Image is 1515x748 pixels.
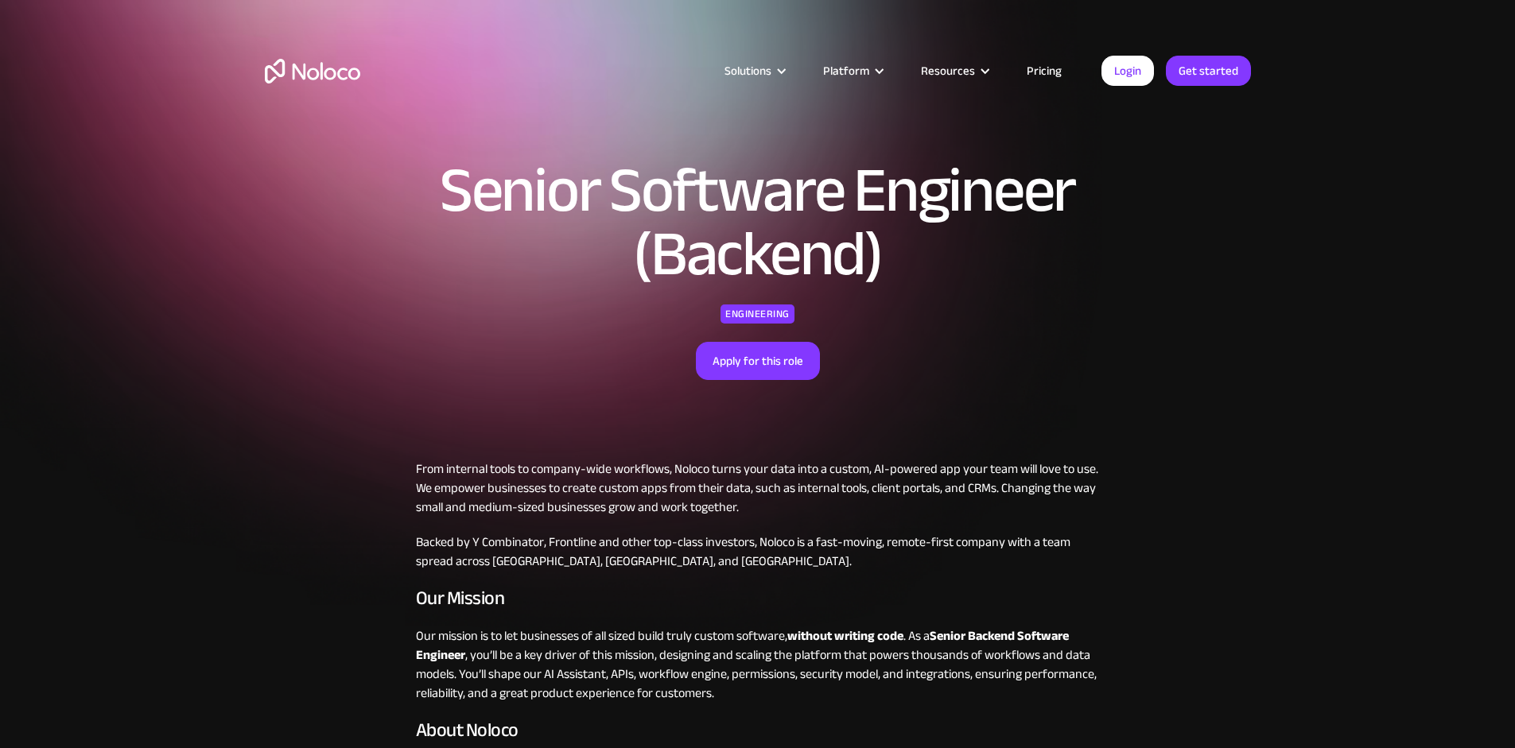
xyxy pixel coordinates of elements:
div: Solutions [705,60,803,81]
a: Get started [1166,56,1251,86]
p: Our mission is to let businesses of all sized build truly custom software, . As a , you’ll be a k... [416,626,1100,703]
a: Login [1101,56,1154,86]
div: Resources [901,60,1007,81]
div: Resources [921,60,975,81]
div: Engineering [721,304,794,324]
p: From internal tools to company-wide workflows, Noloco turns your data into a custom, AI-powered a... [416,459,1100,517]
h3: About Noloco [416,719,1100,742]
div: Solutions [724,60,771,81]
div: Platform [823,60,869,81]
div: Platform [803,60,901,81]
h1: Senior Software Engineer (Backend) [348,159,1167,286]
strong: Senior Backend Software Engineer [416,624,1069,667]
a: Apply for this role [696,342,820,380]
a: Pricing [1007,60,1082,81]
h3: Our Mission [416,587,1100,610]
p: Backed by Y Combinator, Frontline and other top-class investors, Noloco is a fast-moving, remote-... [416,533,1100,571]
a: home [265,59,360,83]
strong: without writing code [787,624,903,648]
